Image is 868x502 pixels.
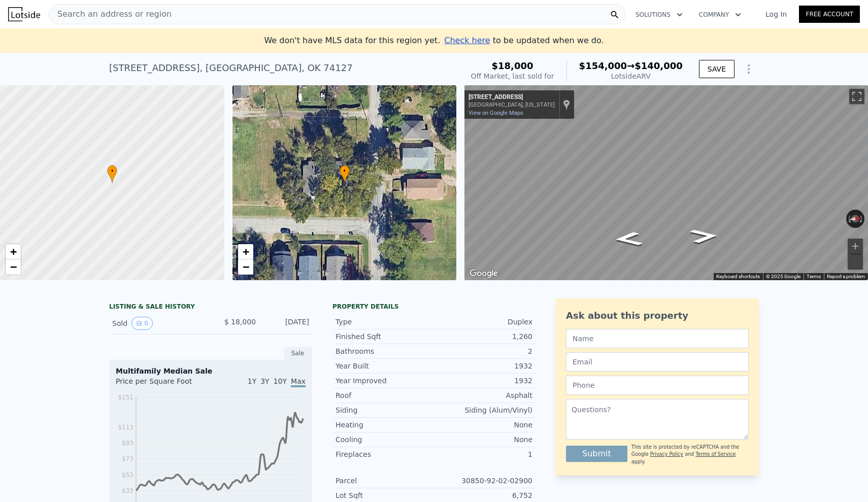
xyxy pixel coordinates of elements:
div: Bathrooms [336,346,434,356]
button: Keyboard shortcuts [716,273,760,280]
div: Parcel [336,476,434,486]
input: Name [566,329,749,348]
a: View on Google Maps [469,110,523,116]
span: − [242,260,249,273]
div: • [107,165,117,183]
div: Lotside ARV [579,71,683,81]
span: $ 18,000 [224,318,256,326]
span: Search an address or region [49,8,172,20]
button: Show Options [739,59,759,79]
div: Multifamily Median Sale [116,366,306,376]
button: Company [691,6,749,24]
div: Fireplaces [336,449,434,459]
span: − [10,260,17,273]
a: Zoom out [238,259,253,275]
div: Off Market, last sold for [471,71,554,81]
div: Asphalt [434,390,532,400]
div: Siding [336,405,434,415]
div: Map [464,85,868,280]
input: Phone [566,376,749,395]
a: Open this area in Google Maps (opens a new window) [467,267,500,280]
span: $154,000 [579,60,627,71]
div: Duplex [434,317,532,327]
path: Go South, N Rosedale Ave [602,228,655,249]
button: Rotate clockwise [859,210,865,228]
div: 2 [434,346,532,356]
div: 1,260 [434,331,532,342]
a: Show location on map [563,99,570,110]
span: © 2025 Google [766,274,800,279]
div: Cooling [336,434,434,445]
span: + [242,245,249,258]
a: Zoom out [6,259,21,275]
tspan: $73 [122,455,133,462]
div: [STREET_ADDRESS] , [GEOGRAPHIC_DATA] , OK 74127 [109,61,353,75]
button: Toggle fullscreen view [849,89,864,104]
div: This site is protected by reCAPTCHA and the Google and apply. [631,444,749,465]
a: Terms [807,274,821,279]
span: $140,000 [635,60,683,71]
tspan: $93 [122,440,133,447]
span: Check here [444,36,490,45]
div: Year Built [336,361,434,371]
div: [STREET_ADDRESS] [469,93,555,102]
button: Submit [566,446,627,462]
span: 10Y [274,377,287,385]
div: Year Improved [336,376,434,386]
div: to be updated when we do. [444,35,604,47]
span: • [340,166,350,176]
div: Sold [112,317,203,330]
button: View historical data [131,317,153,330]
tspan: $151 [118,394,133,401]
div: Finished Sqft [336,331,434,342]
div: Ask about this property [566,309,749,323]
div: Lot Sqft [336,490,434,500]
a: Log In [753,9,799,19]
div: Siding (Alum/Vinyl) [434,405,532,415]
span: 1Y [248,377,256,385]
img: Lotside [8,7,40,21]
tspan: $113 [118,424,133,431]
path: Go North, N Rosedale Ave [678,225,730,246]
a: Free Account [799,6,860,23]
div: 1 [434,449,532,459]
button: Solutions [627,6,691,24]
div: → [579,61,683,71]
a: Zoom in [6,244,21,259]
input: Email [566,352,749,372]
div: 1932 [434,376,532,386]
tspan: $53 [122,472,133,479]
span: • [107,166,117,176]
div: 30850-92-02-02900 [434,476,532,486]
div: None [434,434,532,445]
a: Report a problem [827,274,865,279]
div: Roof [336,390,434,400]
button: Rotate counterclockwise [846,210,852,228]
button: Reset the view [846,214,864,223]
div: [GEOGRAPHIC_DATA], [US_STATE] [469,102,555,108]
a: Privacy Policy [650,451,683,457]
div: None [434,420,532,430]
a: Zoom in [238,244,253,259]
div: [DATE] [264,317,309,330]
button: Zoom out [848,254,863,270]
div: 6,752 [434,490,532,500]
button: Zoom in [848,239,863,254]
span: 3Y [260,377,269,385]
span: $18,000 [492,60,533,71]
div: 1932 [434,361,532,371]
button: SAVE [699,60,735,78]
div: Street View [464,85,868,280]
div: Heating [336,420,434,430]
div: Sale [284,347,312,360]
span: Max [291,377,306,387]
a: Terms of Service [695,451,736,457]
tspan: $33 [122,487,133,494]
div: Type [336,317,434,327]
span: + [10,245,17,258]
div: LISTING & SALE HISTORY [109,303,312,313]
div: Price per Square Foot [116,376,211,392]
div: Property details [332,303,536,311]
img: Google [467,267,500,280]
div: • [340,165,350,183]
